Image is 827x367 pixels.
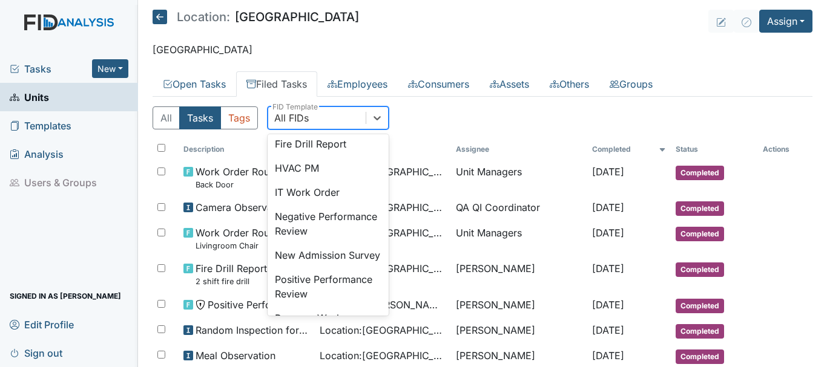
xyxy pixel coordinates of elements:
[268,306,389,330] div: Pressure Wash
[592,262,624,274] span: [DATE]
[196,348,275,363] span: Meal Observation
[676,166,724,180] span: Completed
[196,323,310,337] span: Random Inspection for Afternoon
[274,111,309,125] div: All FIDs
[479,71,539,97] a: Assets
[592,201,624,213] span: [DATE]
[759,10,812,33] button: Assign
[10,343,62,362] span: Sign out
[320,348,446,363] span: Location : [GEOGRAPHIC_DATA]
[451,221,587,256] td: Unit Managers
[157,144,165,152] input: Toggle All Rows Selected
[671,139,758,160] th: Toggle SortBy
[599,71,663,97] a: Groups
[676,262,724,277] span: Completed
[10,287,121,305] span: Signed in as [PERSON_NAME]
[153,10,359,24] h5: [GEOGRAPHIC_DATA]
[451,139,587,160] th: Assignee
[592,227,624,239] span: [DATE]
[196,179,286,190] small: Back Door
[196,276,267,287] small: 2 shift fire drill
[268,132,389,156] div: Fire Drill Report
[268,243,389,267] div: New Admission Survey
[92,59,128,78] button: New
[10,145,64,163] span: Analysis
[10,315,74,334] span: Edit Profile
[153,106,258,129] div: Type filter
[676,299,724,313] span: Completed
[398,71,479,97] a: Consumers
[451,160,587,195] td: Unit Managers
[10,62,92,76] a: Tasks
[153,106,180,129] button: All
[196,240,286,252] small: Livingroom Chair
[451,195,587,221] td: QA QI Coordinator
[236,71,317,97] a: Filed Tasks
[268,180,389,204] div: IT Work Order
[592,299,624,311] span: [DATE]
[220,106,258,129] button: Tags
[758,139,812,160] th: Actions
[268,267,389,306] div: Positive Performance Review
[196,164,286,190] span: Work Order Routine Back Door
[179,139,315,160] th: Toggle SortBy
[268,204,389,243] div: Negative Performance Review
[592,324,624,336] span: [DATE]
[451,318,587,343] td: [PERSON_NAME]
[268,156,389,180] div: HVAC PM
[676,324,724,339] span: Completed
[179,106,221,129] button: Tasks
[196,261,267,287] span: Fire Drill Report 2 shift fire drill
[676,227,724,241] span: Completed
[317,71,398,97] a: Employees
[587,139,671,160] th: Toggle SortBy
[592,166,624,178] span: [DATE]
[10,88,49,106] span: Units
[153,71,236,97] a: Open Tasks
[451,293,587,318] td: [PERSON_NAME]
[10,116,71,135] span: Templates
[592,349,624,362] span: [DATE]
[196,200,289,215] span: Camera Observation
[177,11,230,23] span: Location:
[451,256,587,292] td: [PERSON_NAME]
[208,297,310,312] span: Positive Performance Review
[676,201,724,216] span: Completed
[320,323,446,337] span: Location : [GEOGRAPHIC_DATA]
[153,42,812,57] p: [GEOGRAPHIC_DATA]
[676,349,724,364] span: Completed
[539,71,599,97] a: Others
[196,226,286,252] span: Work Order Routine Livingroom Chair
